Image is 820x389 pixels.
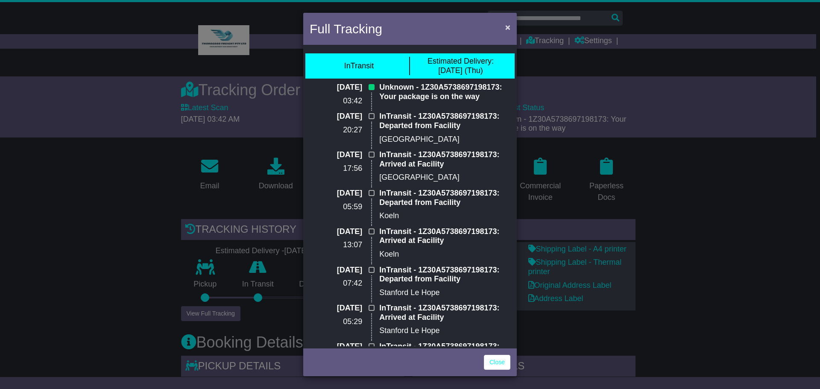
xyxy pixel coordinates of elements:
[310,202,362,212] p: 05:59
[310,97,362,106] p: 03:42
[379,227,510,246] p: InTransit - 1Z30A5738697198173: Arrived at Facility
[379,135,510,144] p: [GEOGRAPHIC_DATA]
[428,57,494,65] span: Estimated Delivery:
[379,288,510,298] p: Stanford Le Hope
[310,227,362,237] p: [DATE]
[310,112,362,121] p: [DATE]
[310,126,362,135] p: 20:27
[501,18,515,36] button: Close
[505,22,510,32] span: ×
[379,266,510,284] p: InTransit - 1Z30A5738697198173: Departed from Facility
[310,317,362,327] p: 05:29
[379,250,510,259] p: Koeln
[310,279,362,288] p: 07:42
[344,61,374,71] div: InTransit
[379,326,510,336] p: Stanford Le Hope
[379,173,510,182] p: [GEOGRAPHIC_DATA]
[310,342,362,351] p: [DATE]
[379,342,510,360] p: InTransit - 1Z30A5738697198173: Departed from Facility
[379,112,510,130] p: InTransit - 1Z30A5738697198173: Departed from Facility
[379,83,510,101] p: Unknown - 1Z30A5738697198173: Your package is on the way
[310,83,362,92] p: [DATE]
[379,211,510,221] p: Koeln
[310,240,362,250] p: 13:07
[310,266,362,275] p: [DATE]
[379,304,510,322] p: InTransit - 1Z30A5738697198173: Arrived at Facility
[428,57,494,75] div: [DATE] (Thu)
[310,19,382,38] h4: Full Tracking
[310,304,362,313] p: [DATE]
[379,150,510,169] p: InTransit - 1Z30A5738697198173: Arrived at Facility
[310,150,362,160] p: [DATE]
[484,355,510,370] a: Close
[310,164,362,173] p: 17:56
[310,189,362,198] p: [DATE]
[379,189,510,207] p: InTransit - 1Z30A5738697198173: Departed from Facility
